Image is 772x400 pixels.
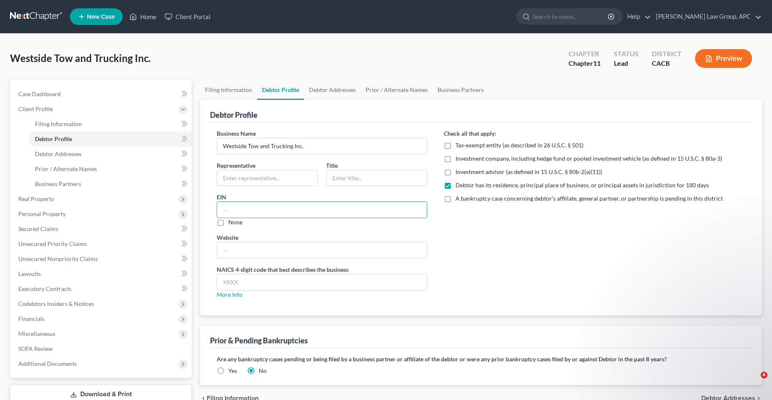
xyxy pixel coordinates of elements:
a: Prior / Alternate Names [361,80,433,100]
label: No [259,367,267,375]
a: More Info [217,291,242,298]
input: Search by name... [533,9,609,24]
span: Unsecured Nonpriority Claims [18,255,98,262]
span: Codebtors Insiders & Notices [18,300,94,307]
div: Lead [614,59,638,68]
div: Debtor Profile [210,110,257,120]
span: Debtor Profile [35,135,72,142]
span: Client Profile [18,105,53,112]
input: Enter representative... [217,170,317,186]
input: XXXX [217,274,427,290]
span: Westside Tow and Trucking Inc. [10,52,151,64]
span: Tax-exempt entity (as described in 26 U.S.C. § 501) [455,142,584,149]
a: Home [125,9,161,24]
span: Financials [18,315,45,322]
input: Enter name... [217,138,427,154]
span: Real Property [18,195,54,202]
iframe: Intercom live chat [744,372,764,392]
a: Debtor Profile [28,132,192,147]
a: Unsecured Nonpriority Claims [12,251,192,266]
label: EIN [217,193,226,201]
span: Secured Claims [18,225,58,232]
label: Website [217,233,238,242]
span: Prior / Alternate Names [35,165,97,172]
label: Title [326,161,338,170]
div: CACB [652,59,682,68]
span: 11 [593,59,601,67]
a: Secured Claims [12,221,192,236]
span: SOFA Review [18,345,53,352]
input: -- [217,202,427,218]
span: Investment company, including hedge fund or pooled investment vehicle (as defined in 15 U.S.C. § ... [455,155,722,162]
label: Check all that apply: [444,129,496,138]
span: Debtor Addresses [35,150,82,157]
a: Executory Contracts [12,281,192,296]
a: Prior / Alternate Names [28,161,192,176]
span: Additional Documents [18,360,77,367]
a: Debtor Addresses [28,147,192,161]
a: Debtor Profile [257,80,304,100]
a: Help [623,9,651,24]
label: Yes [228,367,237,375]
a: Debtor Addresses [304,80,361,100]
input: -- [217,242,427,258]
span: Executory Contracts [18,285,72,292]
div: Status [614,49,638,59]
a: Client Portal [161,9,215,24]
a: SOFA Review [12,341,192,356]
label: NAICS 4-digit code that best describes the business [217,265,349,274]
a: Business Partners [28,176,192,191]
a: Case Dashboard [12,87,192,102]
span: Miscellaneous [18,330,55,337]
div: District [652,49,682,59]
span: Unsecured Priority Claims [18,240,87,247]
a: Filing Information [28,117,192,132]
div: Chapter [569,49,601,59]
span: Filing Information [35,120,82,127]
label: Representative [217,161,255,170]
span: Personal Property [18,210,66,217]
a: Business Partners [433,80,489,100]
a: Lawsuits [12,266,192,281]
span: A bankruptcy case concerning debtor’s affiliate, general partner, or partnership is pending in th... [455,195,723,202]
div: Chapter [569,59,601,68]
span: 6 [761,372,767,378]
label: Are any bankruptcy cases pending or being filed by a business partner or affiliate of the debtor ... [217,355,745,363]
span: Business Partners [35,180,81,187]
a: Unsecured Priority Claims [12,236,192,251]
div: Prior & Pending Bankruptcies [210,335,308,345]
button: Preview [695,49,752,68]
label: None [228,218,242,226]
a: [PERSON_NAME] Law Group, APC [652,9,762,24]
span: Lawsuits [18,270,41,277]
span: Case Dashboard [18,90,61,97]
label: Business Name [217,129,256,138]
input: Enter title... [327,170,427,186]
span: Investment advisor (as defined in 15 U.S.C. § 80b-2(a)(11)) [455,168,602,175]
span: New Case [87,14,115,20]
a: Filing Information [200,80,257,100]
span: Debtor has its residence, principal place of business, or principal assets in jurisdiction for 18... [455,181,709,189]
